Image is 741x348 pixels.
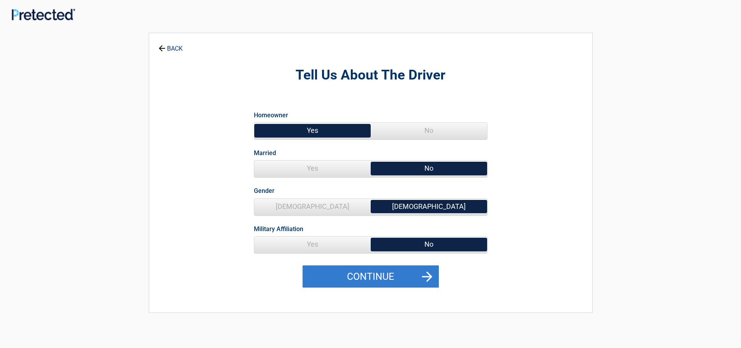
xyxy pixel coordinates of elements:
[12,9,75,20] img: Main Logo
[254,224,303,234] label: Military Affiliation
[254,199,371,214] span: [DEMOGRAPHIC_DATA]
[254,161,371,176] span: Yes
[254,110,288,120] label: Homeowner
[371,123,487,138] span: No
[371,199,487,214] span: [DEMOGRAPHIC_DATA]
[254,237,371,252] span: Yes
[157,38,184,52] a: BACK
[192,66,549,85] h2: Tell Us About The Driver
[254,148,276,158] label: Married
[254,185,275,196] label: Gender
[371,161,487,176] span: No
[303,265,439,288] button: Continue
[371,237,487,252] span: No
[254,123,371,138] span: Yes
